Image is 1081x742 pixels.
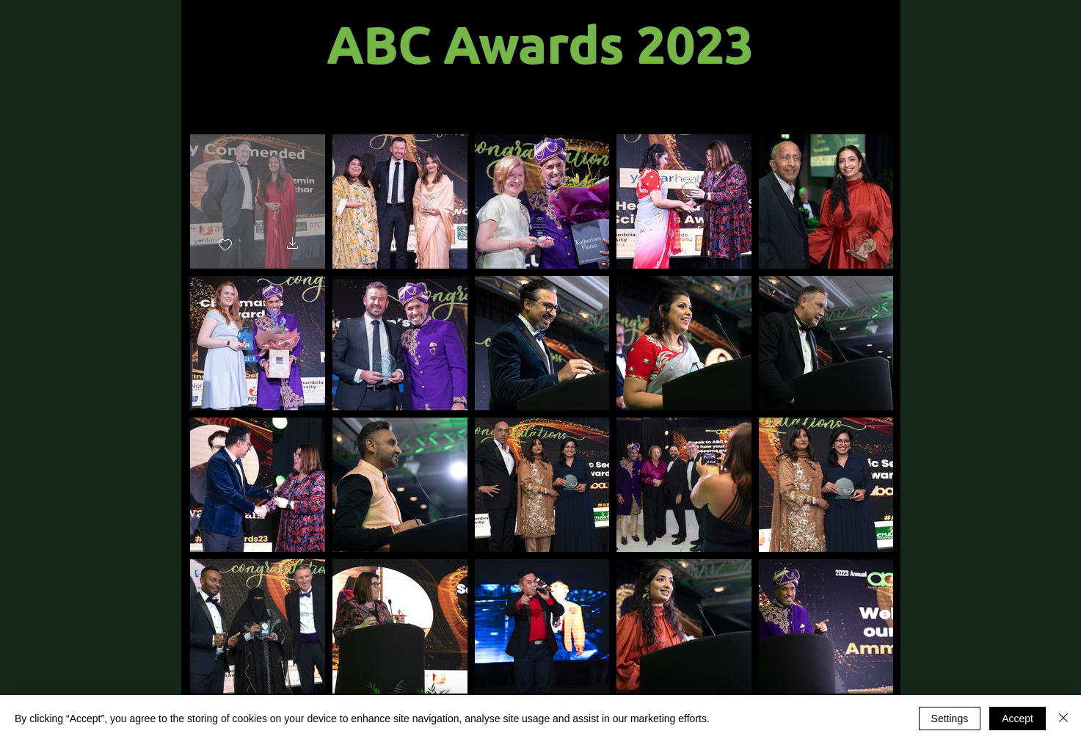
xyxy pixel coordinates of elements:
button: Close [1055,707,1072,730]
button: Settings [919,707,981,730]
span: Love [205,228,245,263]
div: Download [277,227,309,263]
button: Accept [989,707,1046,730]
img: Close [1055,709,1072,727]
span: ABC Awards 2023 [327,12,754,75]
span: By clicking “Accept”, you agree to the storing of cookies on your device to enhance site navigati... [15,712,710,725]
